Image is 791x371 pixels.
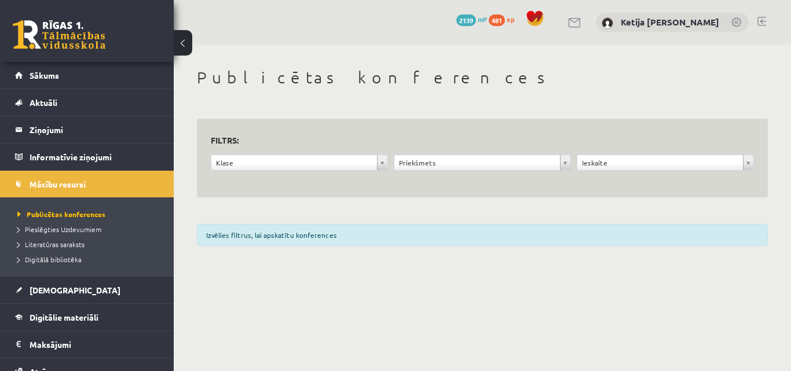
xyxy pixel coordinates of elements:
a: Klase [211,155,387,170]
a: Publicētas konferences [17,209,162,219]
span: Pieslēgties Uzdevumiem [17,225,101,234]
h3: Filtrs: [211,133,740,148]
span: mP [478,14,487,24]
a: [DEMOGRAPHIC_DATA] [15,277,159,303]
a: Priekšmets [394,155,570,170]
a: Sākums [15,62,159,89]
span: 481 [489,14,505,26]
span: Klase [216,155,372,170]
span: Aktuāli [30,97,57,108]
h1: Publicētas konferences [197,68,768,87]
legend: Informatīvie ziņojumi [30,144,159,170]
img: Ketija Nikola Kmeta [602,17,613,29]
span: Digitālā bibliotēka [17,255,82,264]
a: Pieslēgties Uzdevumiem [17,224,162,234]
a: Aktuāli [15,89,159,116]
div: Izvēlies filtrus, lai apskatītu konferences [197,224,768,246]
span: [DEMOGRAPHIC_DATA] [30,285,120,295]
span: Priekšmets [399,155,555,170]
a: Digitālie materiāli [15,304,159,330]
a: Digitālā bibliotēka [17,254,162,265]
a: Maksājumi [15,331,159,358]
a: Ieskaite [577,155,753,170]
a: Informatīvie ziņojumi [15,144,159,170]
a: Literatūras saraksts [17,239,162,249]
a: 2139 mP [456,14,487,24]
span: Ieskaite [582,155,738,170]
legend: Maksājumi [30,331,159,358]
a: Mācību resursi [15,171,159,197]
span: Literatūras saraksts [17,240,85,249]
span: 2139 [456,14,476,26]
a: Rīgas 1. Tālmācības vidusskola [13,20,105,49]
span: Publicētas konferences [17,210,105,219]
span: Mācību resursi [30,179,86,189]
legend: Ziņojumi [30,116,159,143]
a: 481 xp [489,14,520,24]
a: Ketija [PERSON_NAME] [621,16,719,28]
span: Digitālie materiāli [30,312,98,322]
span: Sākums [30,70,59,80]
a: Ziņojumi [15,116,159,143]
span: xp [507,14,514,24]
